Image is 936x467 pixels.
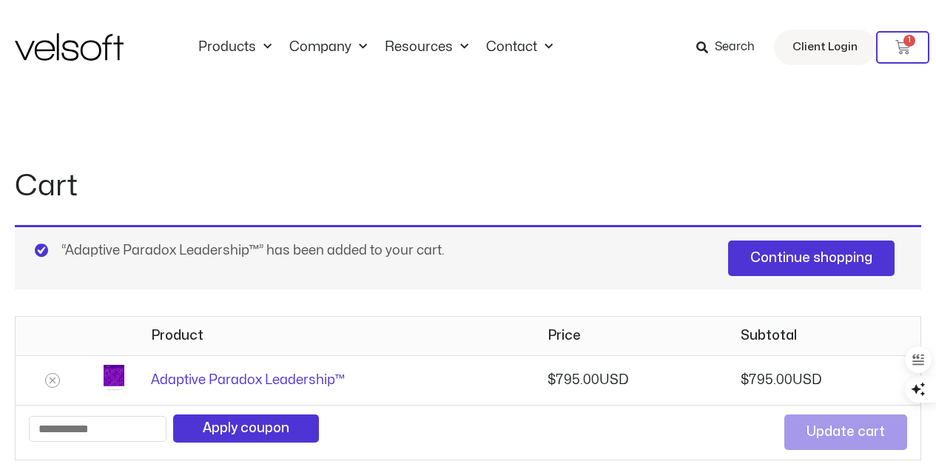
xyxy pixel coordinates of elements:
a: Adaptive Paradox Leadership™ [151,374,345,386]
a: ContactMenu Toggle [477,39,562,56]
th: Product [138,317,534,355]
a: 1 [876,31,929,64]
th: Price [534,317,727,355]
bdi: 795.00 [548,374,599,386]
a: CompanyMenu Toggle [280,39,376,56]
th: Subtotal [727,317,920,355]
img: Adaptive Paradox Leadership™ [104,365,125,395]
span: Search [715,38,755,57]
bdi: 795.00 [741,374,792,386]
a: Client Login [774,30,876,65]
nav: Menu [189,39,562,56]
a: ResourcesMenu Toggle [376,39,477,56]
span: Client Login [792,38,858,57]
img: Velsoft Training Materials [15,33,124,61]
div: “Adaptive Paradox Leadership™” has been added to your cart. [15,225,921,289]
span: $ [548,374,556,386]
button: Update cart [784,414,907,450]
a: Continue shopping [728,241,895,276]
button: Apply coupon [173,414,319,443]
h1: Cart [15,166,921,207]
span: 1 [903,35,915,47]
span: $ [741,374,749,386]
a: Search [696,35,765,60]
a: ProductsMenu Toggle [189,39,280,56]
a: Remove Adaptive Paradox Leadership™ from cart [45,373,60,388]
